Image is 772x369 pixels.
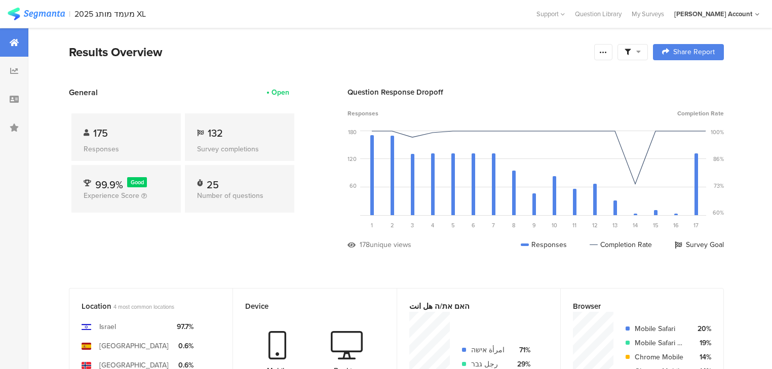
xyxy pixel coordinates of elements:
[84,190,139,201] span: Experience Score
[693,323,711,334] div: 20%
[370,239,411,250] div: unique views
[84,144,169,154] div: Responses
[272,87,289,98] div: Open
[612,221,617,229] span: 13
[74,9,146,19] div: 2025 מעמד מותג XL
[711,128,724,136] div: 100%
[348,109,378,118] span: Responses
[635,338,685,348] div: Mobile Safari UI/WKWebView
[348,128,357,136] div: 180
[521,239,567,250] div: Responses
[391,221,394,229] span: 2
[513,345,530,355] div: 71%
[635,323,685,334] div: Mobile Safari
[713,209,724,217] div: 60%
[451,221,455,229] span: 5
[590,239,652,250] div: Completion Rate
[472,221,475,229] span: 6
[677,109,724,118] span: Completion Rate
[592,221,598,229] span: 12
[409,301,531,312] div: האם את/ה هل انت
[431,221,434,229] span: 4
[207,177,219,187] div: 25
[536,6,565,22] div: Support
[131,178,144,186] span: Good
[69,8,70,20] div: |
[693,338,711,348] div: 19%
[350,182,357,190] div: 60
[371,221,373,229] span: 1
[552,221,557,229] span: 10
[8,8,65,20] img: segmanta logo
[673,221,679,229] span: 16
[627,9,669,19] a: My Surveys
[674,9,752,19] div: [PERSON_NAME] Account
[93,126,108,141] span: 175
[177,321,194,332] div: 97.7%
[693,221,699,229] span: 17
[348,87,724,98] div: Question Response Dropoff
[197,190,263,201] span: Number of questions
[245,301,367,312] div: Device
[95,177,123,192] span: 99.9%
[573,301,694,312] div: Browser
[713,155,724,163] div: 86%
[69,43,589,61] div: Results Overview
[82,301,204,312] div: Location
[714,182,724,190] div: 73%
[675,239,724,250] div: Survey Goal
[348,155,357,163] div: 120
[635,352,685,362] div: Chrome Mobile
[208,126,223,141] span: 132
[492,221,495,229] span: 7
[411,221,414,229] span: 3
[69,87,98,98] span: General
[572,221,576,229] span: 11
[653,221,659,229] span: 15
[360,239,370,250] div: 178
[99,341,169,351] div: [GEOGRAPHIC_DATA]
[633,221,638,229] span: 14
[532,221,536,229] span: 9
[471,345,505,355] div: امرأة אישה
[177,341,194,351] div: 0.6%
[197,144,282,154] div: Survey completions
[570,9,627,19] a: Question Library
[113,303,174,311] span: 4 most common locations
[99,321,116,332] div: Israel
[512,221,515,229] span: 8
[673,49,715,56] span: Share Report
[693,352,711,362] div: 14%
